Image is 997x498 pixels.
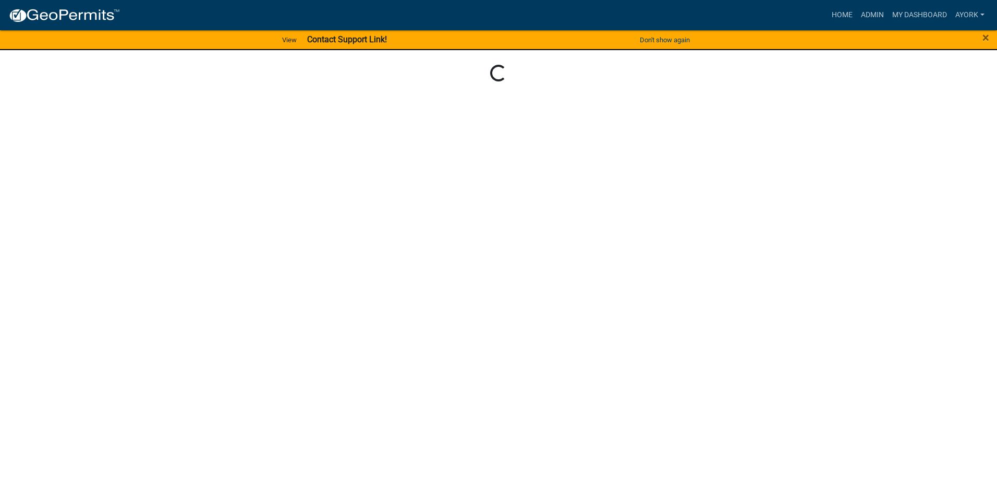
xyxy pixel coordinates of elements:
strong: Contact Support Link! [307,34,387,44]
a: ayork [951,5,989,25]
button: Close [982,31,989,44]
a: View [278,31,301,49]
a: Admin [857,5,888,25]
a: Home [828,5,857,25]
span: × [982,30,989,45]
button: Don't show again [636,31,694,49]
a: My Dashboard [888,5,951,25]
